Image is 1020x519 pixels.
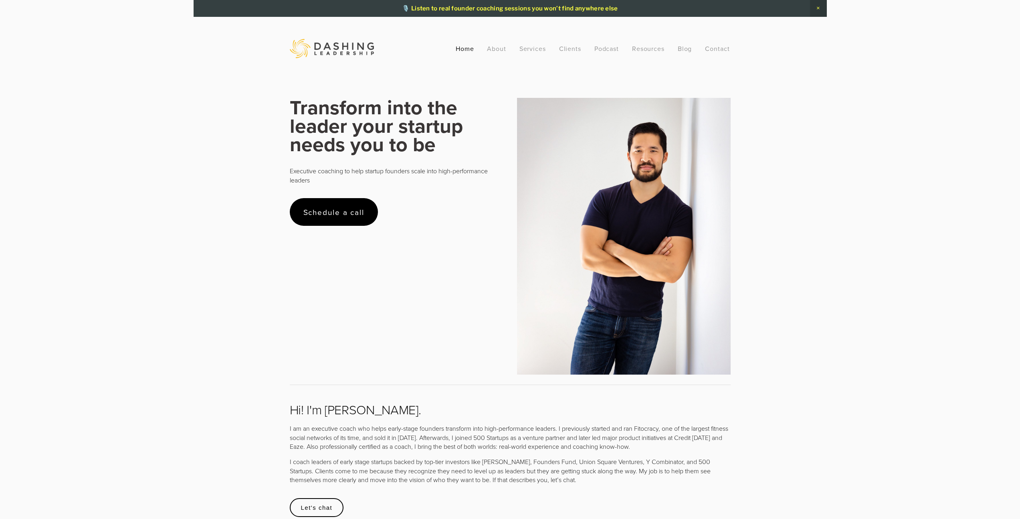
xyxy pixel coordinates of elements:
[290,39,374,58] img: Dashing Leadership
[290,457,731,484] p: I coach leaders of early stage startups backed by top-tier investors like [PERSON_NAME], Founders...
[559,41,582,56] a: Clients
[678,41,692,56] a: Blog
[290,424,731,451] p: I am an executive coach who helps early-stage founders transform into high-performance leaders. I...
[290,198,378,226] a: Schedule a call
[290,498,344,517] a: Let's chat
[519,41,546,56] a: Services
[290,166,503,184] p: Executive coaching to help startup founders scale into high-performance leaders
[456,41,474,56] a: Home
[290,402,731,417] h2: Hi! I'm [PERSON_NAME].
[594,41,619,56] a: Podcast
[290,93,468,158] strong: Transform into the leader your startup needs you to be
[487,41,506,56] a: About
[705,41,730,56] a: Contact
[632,44,665,53] a: Resources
